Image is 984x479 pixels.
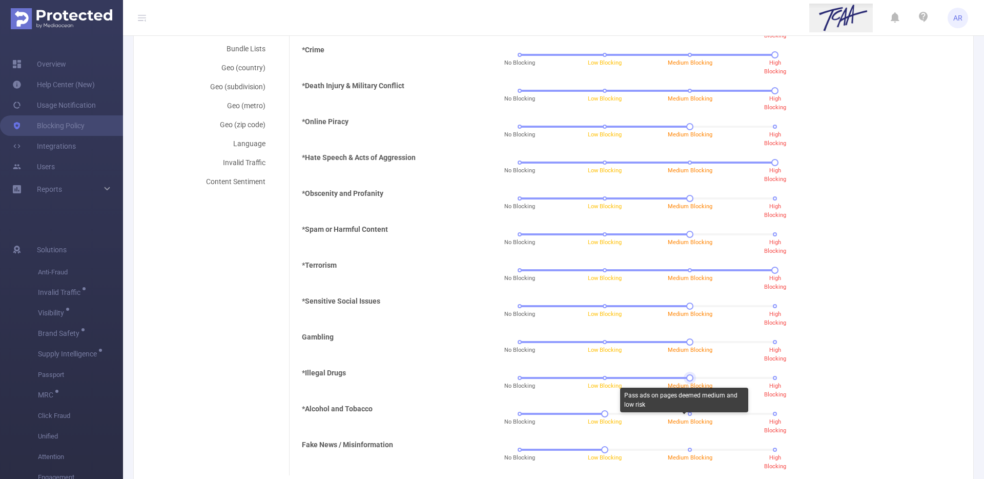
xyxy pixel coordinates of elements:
span: Medium Blocking [668,275,712,282]
div: Pass ads on pages deemed medium and low risk [620,388,748,412]
span: No Blocking [504,346,535,355]
div: Content Sentiment [152,172,278,191]
span: Low Blocking [588,275,622,282]
div: Bundle Lists [152,39,278,58]
span: Reports [37,185,62,193]
div: Geo (zip code) [152,115,278,134]
span: MRC [38,391,57,398]
span: High Blocking [764,383,786,398]
a: Integrations [12,136,76,156]
span: High Blocking [764,131,786,147]
b: *Death Injury & Military Conflict [302,82,404,90]
b: *Alcohol and Tobacco [302,405,373,413]
span: AR [953,8,962,28]
div: Geo (subdivision) [152,77,278,96]
span: Low Blocking [588,167,622,174]
span: Medium Blocking [668,383,712,389]
span: Medium Blocking [668,95,712,102]
span: Medium Blocking [668,454,712,461]
b: *Illegal Drugs [302,369,346,377]
div: Geo (country) [152,58,278,77]
span: No Blocking [504,95,535,104]
span: Low Blocking [588,311,622,317]
b: Fake News / Misinformation [302,441,393,449]
div: Geo (metro) [152,96,278,115]
span: Unified [38,426,123,447]
span: Low Blocking [588,383,622,389]
a: Reports [37,179,62,199]
span: Low Blocking [588,203,622,210]
span: Attention [38,447,123,467]
span: High Blocking [764,59,786,75]
span: Anti-Fraud [38,262,123,283]
span: No Blocking [504,274,535,283]
a: Blocking Policy [12,115,85,136]
span: Solutions [37,239,67,260]
span: High Blocking [764,239,786,254]
span: Low Blocking [588,454,622,461]
b: *Terrorism [302,261,337,269]
span: High Blocking [764,167,786,183]
a: Users [12,156,55,177]
b: *Hate Speech & Acts of Aggression [302,153,416,162]
span: No Blocking [504,238,535,247]
span: Low Blocking [588,59,622,66]
span: Medium Blocking [668,239,712,246]
span: Low Blocking [588,418,622,425]
span: Visibility [38,309,68,316]
b: *Obscenity and Profanity [302,189,383,197]
span: High Blocking [764,24,786,39]
span: High Blocking [764,275,786,290]
span: No Blocking [504,59,535,68]
span: Invalid Traffic [38,289,84,296]
span: High Blocking [764,454,786,470]
img: Protected Media [11,8,112,29]
span: High Blocking [764,418,786,434]
span: No Blocking [504,418,535,427]
span: Medium Blocking [668,203,712,210]
span: Low Blocking [588,131,622,138]
span: No Blocking [504,310,535,319]
b: *Crime [302,46,324,54]
span: Brand Safety [38,330,83,337]
b: *Online Piracy [302,117,348,126]
span: No Blocking [504,167,535,175]
span: Click Fraud [38,406,123,426]
b: *Sensitive Social Issues [302,297,380,305]
span: Medium Blocking [668,347,712,353]
div: Language [152,134,278,153]
span: High Blocking [764,311,786,326]
span: High Blocking [764,95,786,111]
span: No Blocking [504,454,535,463]
span: High Blocking [764,203,786,218]
span: Low Blocking [588,95,622,102]
span: Passport [38,365,123,385]
span: Low Blocking [588,239,622,246]
span: Medium Blocking [668,131,712,138]
span: Medium Blocking [668,418,712,425]
span: No Blocking [504,382,535,391]
span: Medium Blocking [668,311,712,317]
a: Usage Notification [12,95,96,115]
span: No Blocking [504,131,535,139]
span: Medium Blocking [668,167,712,174]
b: Gambling [302,333,334,341]
span: High Blocking [764,347,786,362]
b: *Spam or Harmful Content [302,225,388,233]
a: Overview [12,54,66,74]
span: Medium Blocking [668,59,712,66]
div: Invalid Traffic [152,153,278,172]
span: Low Blocking [588,347,622,353]
span: Supply Intelligence [38,350,100,357]
span: No Blocking [504,203,535,211]
a: Help Center (New) [12,74,95,95]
